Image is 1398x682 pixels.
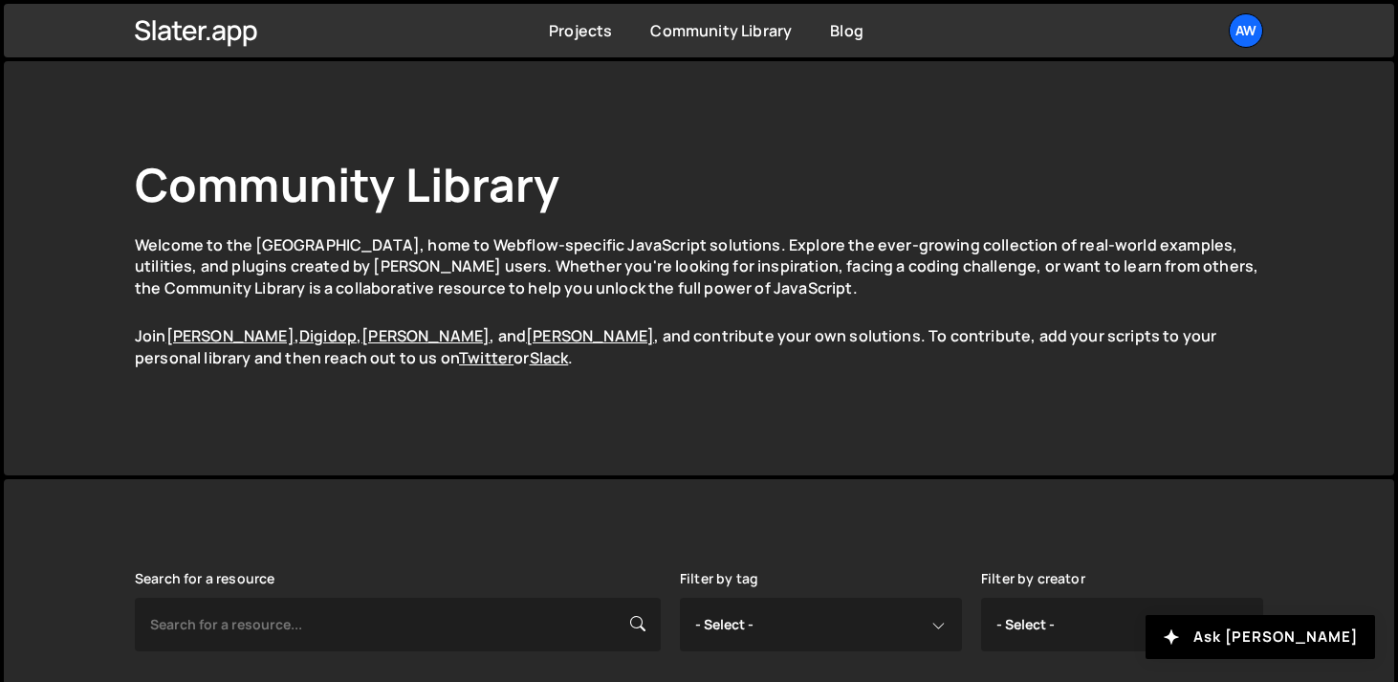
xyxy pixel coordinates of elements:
a: [PERSON_NAME] [526,325,654,346]
p: Join , , , and , and contribute your own solutions. To contribute, add your scripts to your perso... [135,325,1263,368]
a: Aw [1229,13,1263,48]
p: Welcome to the [GEOGRAPHIC_DATA], home to Webflow-specific JavaScript solutions. Explore the ever... [135,234,1263,298]
input: Search for a resource... [135,598,661,651]
label: Filter by tag [680,571,758,586]
label: Filter by creator [981,571,1085,586]
label: Search for a resource [135,571,274,586]
a: Digidop [299,325,357,346]
a: Projects [549,20,612,41]
a: Community Library [650,20,792,41]
a: Slack [530,347,569,368]
a: Twitter [459,347,513,368]
h1: Community Library [135,153,1263,215]
a: [PERSON_NAME] [166,325,295,346]
a: [PERSON_NAME] [361,325,490,346]
a: Blog [830,20,863,41]
button: Ask [PERSON_NAME] [1146,615,1375,659]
